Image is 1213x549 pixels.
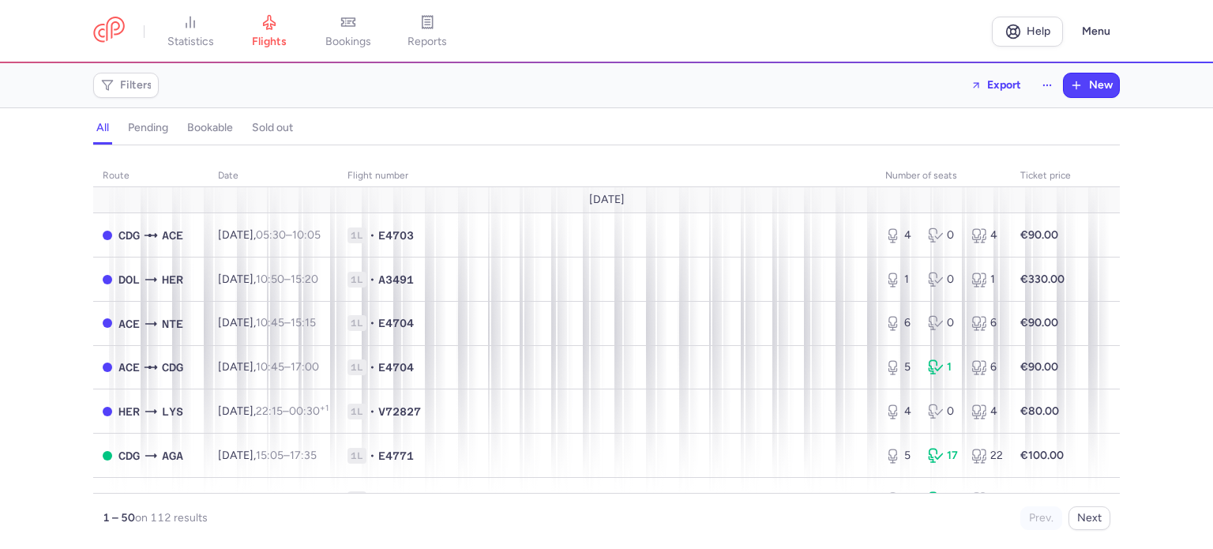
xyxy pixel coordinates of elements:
button: New [1064,73,1119,97]
div: 0 [928,404,958,419]
span: [DATE], [218,404,329,418]
span: [DATE], [218,273,318,286]
span: E4772 [378,491,414,507]
th: Ticket price [1011,164,1080,188]
span: ACE [162,227,183,244]
a: Help [992,17,1063,47]
span: [DATE], [218,316,316,329]
button: Menu [1072,17,1120,47]
span: bookings [325,35,371,49]
span: • [370,491,375,507]
div: 0 [928,315,958,331]
div: 0 [885,491,915,507]
strong: €80.00 [1020,404,1059,418]
time: 15:15 [291,316,316,329]
span: [DATE] [589,194,625,206]
strong: €90.00 [1020,316,1058,329]
a: statistics [151,14,230,49]
span: flights [252,35,287,49]
span: reports [407,35,447,49]
button: Filters [94,73,158,97]
th: number of seats [876,164,1011,188]
div: 22 [971,448,1001,464]
div: 1 [928,359,958,375]
a: flights [230,14,309,49]
span: • [370,227,375,243]
div: 5 [885,448,915,464]
span: [DATE], [218,360,319,374]
span: • [370,272,375,288]
span: E4704 [378,315,414,331]
sup: +1 [320,403,329,413]
span: – [256,449,317,462]
span: • [370,448,375,464]
span: New [1089,79,1113,92]
time: 15:05 [256,449,284,462]
time: 18:30 [256,492,284,506]
div: 38 [971,491,1001,507]
h4: bookable [187,121,233,135]
time: 23:05 [291,492,320,506]
div: 1 [971,272,1001,288]
span: – [256,360,319,374]
span: • [370,315,375,331]
time: 15:20 [291,273,318,286]
strong: €90.00 [1020,360,1058,374]
span: 1L [347,491,366,507]
span: AGA [162,447,183,464]
h4: pending [128,121,168,135]
time: 10:05 [292,228,321,242]
time: 22:15 [256,404,283,418]
div: 4 [885,404,915,419]
span: – [256,228,321,242]
span: ACE [118,359,140,376]
div: 4 [885,227,915,243]
span: DOL [118,271,140,288]
div: 4 [971,227,1001,243]
span: – [256,404,329,418]
div: 38 [928,491,958,507]
strong: 1 – 50 [103,511,135,525]
span: HER [118,403,140,420]
span: [DATE], [218,228,321,242]
span: AGA [118,491,140,509]
span: • [370,359,375,375]
span: [DATE], [218,449,317,462]
span: – [256,492,320,506]
div: 1 [885,272,915,288]
button: Prev. [1020,506,1062,530]
span: NTE [162,315,183,333]
strong: €330.00 [1020,273,1065,286]
span: – [256,273,318,286]
span: Filters [120,79,152,92]
span: on 112 results [135,511,208,525]
span: 1L [347,227,366,243]
button: Next [1068,506,1110,530]
span: statistics [167,35,214,49]
h4: all [96,121,109,135]
span: E4704 [378,359,414,375]
div: 0 [928,272,958,288]
time: 10:45 [256,360,284,374]
span: E4703 [378,227,414,243]
th: Flight number [338,164,876,188]
span: LYS [162,403,183,420]
th: date [208,164,338,188]
strong: €100.00 [1020,449,1064,462]
span: 1L [347,404,366,419]
span: CDG [162,359,183,376]
div: 4 [971,404,1001,419]
th: route [93,164,208,188]
span: 1L [347,272,366,288]
time: 17:35 [290,449,317,462]
span: • [370,404,375,419]
div: 5 [885,359,915,375]
a: reports [388,14,467,49]
time: 05:30 [256,228,286,242]
div: 0 [928,227,958,243]
span: V72827 [378,404,421,419]
span: CDG [118,227,140,244]
h4: sold out [252,121,293,135]
a: bookings [309,14,388,49]
span: 1L [347,315,366,331]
